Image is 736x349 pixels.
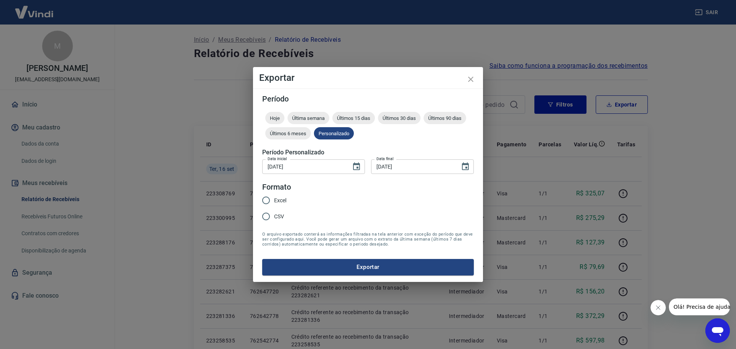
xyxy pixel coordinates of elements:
button: Exportar [262,259,474,275]
span: Última semana [287,115,329,121]
span: Excel [274,197,286,205]
label: Data final [376,156,394,162]
iframe: Fechar mensagem [651,300,666,315]
label: Data inicial [268,156,287,162]
legend: Formato [262,182,291,193]
span: Últimos 15 dias [332,115,375,121]
div: Última semana [287,112,329,124]
input: DD/MM/YYYY [262,159,346,174]
span: Últimos 90 dias [424,115,466,121]
span: CSV [274,213,284,221]
iframe: Mensagem da empresa [669,298,730,315]
div: Personalizado [314,127,354,139]
iframe: Botão para abrir a janela de mensagens [705,318,730,343]
h5: Período Personalizado [262,149,474,156]
div: Últimos 15 dias [332,112,375,124]
button: Choose date, selected date is 16 de set de 2025 [349,159,364,174]
span: Últimos 30 dias [378,115,421,121]
button: Choose date, selected date is 16 de set de 2025 [458,159,473,174]
span: Hoje [265,115,284,121]
div: Hoje [265,112,284,124]
span: O arquivo exportado conterá as informações filtradas na tela anterior com exceção do período que ... [262,232,474,247]
h5: Período [262,95,474,103]
button: close [462,70,480,88]
div: Últimos 90 dias [424,112,466,124]
span: Últimos 6 meses [265,131,311,136]
div: Últimos 6 meses [265,127,311,139]
input: DD/MM/YYYY [371,159,455,174]
div: Últimos 30 dias [378,112,421,124]
h4: Exportar [259,73,477,82]
span: Olá! Precisa de ajuda? [5,5,64,11]
span: Personalizado [314,131,354,136]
